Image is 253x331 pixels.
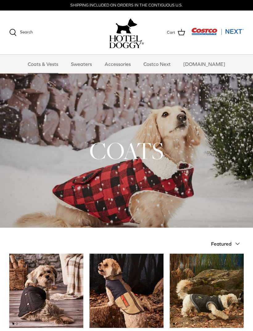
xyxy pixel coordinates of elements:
a: Accessories [99,55,136,73]
span: Cart [167,29,175,36]
img: tan dog wearing a blue & brown vest [89,254,164,328]
button: Featured [211,237,244,251]
span: Featured [211,241,231,247]
a: Cart [167,28,185,37]
a: Search [9,29,33,36]
a: Nylon Quilted Utility Vest [170,254,244,328]
a: Visit Costco Next [191,32,244,36]
a: Sweaters [65,55,97,73]
a: Coats & Vests [22,55,64,73]
a: Melton Nylon Vest with Fleece Lining [9,254,83,328]
img: Costco Next [191,28,244,35]
a: Color Block Mixed Media Utility Vest [89,254,164,328]
h1: COATS [9,135,244,166]
a: [DOMAIN_NAME] [178,55,231,73]
span: Search [20,30,33,34]
img: hoteldoggycom [109,35,144,48]
a: hoteldoggy.com hoteldoggycom [109,17,144,48]
img: hoteldoggy.com [116,17,137,35]
a: Costco Next [138,55,176,73]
